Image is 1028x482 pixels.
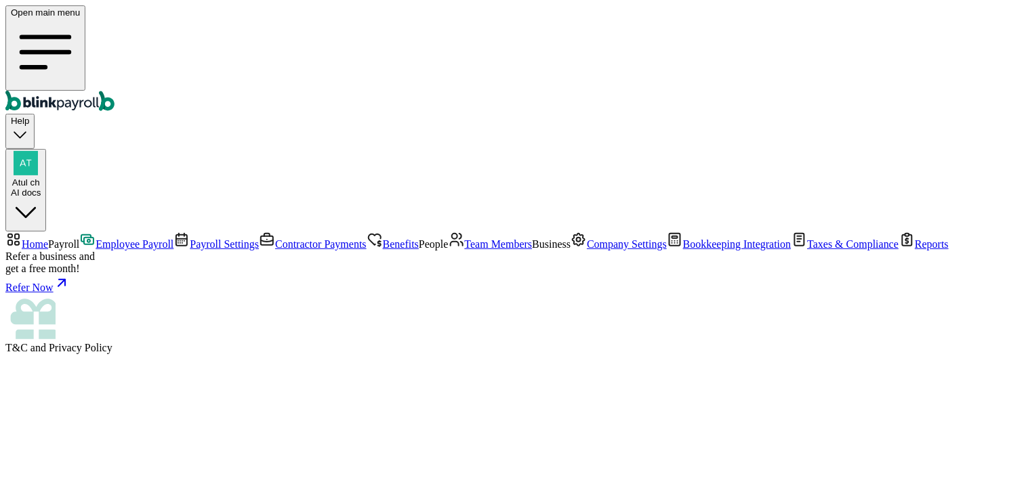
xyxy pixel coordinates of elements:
span: Employee Payroll [96,238,173,250]
div: Refer a business and get a free month! [5,250,1023,275]
a: Reports [899,238,949,250]
span: Payroll Settings [190,238,259,250]
button: Help [5,114,35,148]
span: Bookkeeping Integration [683,238,791,250]
span: Team Members [465,238,533,250]
a: Taxes & Compliance [791,238,899,250]
a: Payroll Settings [173,238,259,250]
button: Open main menu [5,5,85,91]
nav: Sidebar [5,232,1023,354]
button: Atul chAI docs [5,149,46,232]
a: Employee Payroll [79,238,173,250]
div: AI docs [11,188,41,198]
span: T&C [5,342,28,353]
nav: Global [5,5,1023,114]
span: Benefits [383,238,419,250]
a: Contractor Payments [259,238,367,250]
span: Open main menu [11,7,80,18]
span: Home [22,238,48,250]
span: Company Settings [587,238,667,250]
a: Bookkeeping Integration [667,238,791,250]
span: and [5,342,112,353]
a: Home [5,238,48,250]
iframe: Chat Widget [960,417,1028,482]
span: Privacy Policy [49,342,112,353]
a: Company Settings [571,238,667,250]
span: Contractor Payments [275,238,367,250]
a: Refer Now [5,275,1023,294]
span: Business [532,238,571,250]
span: Taxes & Compliance [808,238,899,250]
span: Atul ch [12,177,40,188]
a: Benefits [367,238,419,250]
span: Reports [916,238,949,250]
span: Payroll [48,238,79,250]
a: Team Members [449,238,533,250]
span: People [419,238,449,250]
span: Help [11,116,29,126]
